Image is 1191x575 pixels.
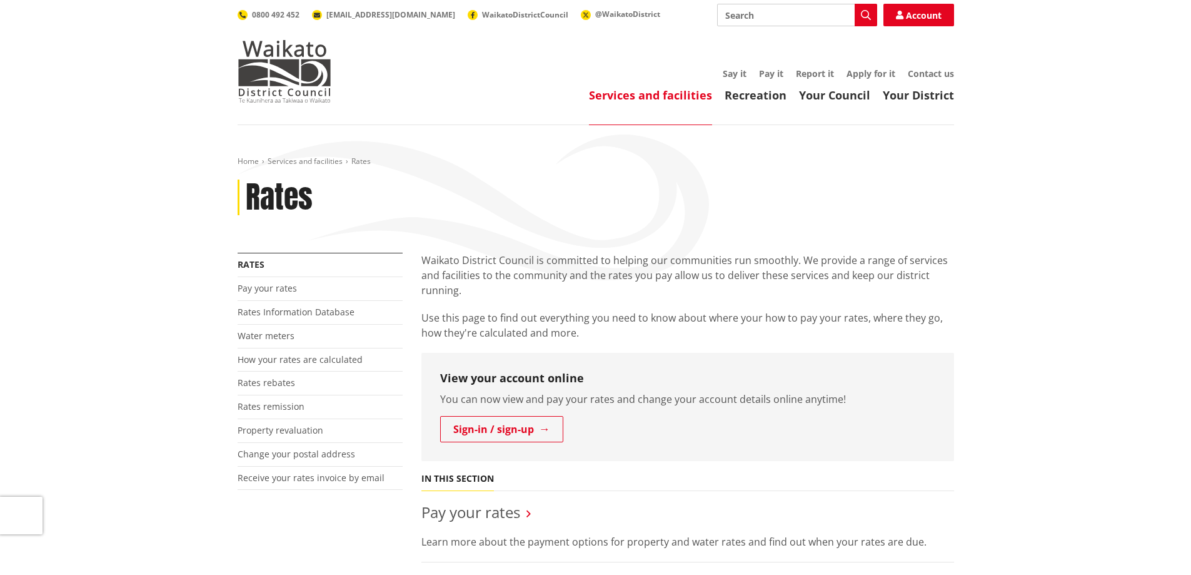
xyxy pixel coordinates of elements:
a: Your Council [799,88,870,103]
a: [EMAIL_ADDRESS][DOMAIN_NAME] [312,9,455,20]
a: Rates Information Database [238,306,354,318]
a: Pay your rates [238,282,297,294]
span: WaikatoDistrictCouncil [482,9,568,20]
a: Recreation [725,88,786,103]
a: Sign-in / sign-up [440,416,563,442]
a: Account [883,4,954,26]
a: Services and facilities [268,156,343,166]
p: You can now view and pay your rates and change your account details online anytime! [440,392,935,407]
span: @WaikatoDistrict [595,9,660,19]
h3: View your account online [440,372,935,385]
a: Property revaluation [238,424,323,436]
a: Pay your rates [421,502,520,522]
a: Rates remission [238,400,304,412]
input: Search input [717,4,877,26]
a: @WaikatoDistrict [581,9,660,19]
a: WaikatoDistrictCouncil [468,9,568,20]
a: Apply for it [847,68,895,79]
img: Waikato District Council - Te Kaunihera aa Takiwaa o Waikato [238,40,331,103]
a: Receive your rates invoice by email [238,472,384,484]
span: Rates [351,156,371,166]
a: Contact us [908,68,954,79]
a: Change your postal address [238,448,355,460]
h5: In this section [421,474,494,484]
a: Water meters [238,330,294,342]
a: Rates [238,258,264,270]
span: 0800 492 452 [252,9,299,20]
a: Services and facilities [589,88,712,103]
a: 0800 492 452 [238,9,299,20]
p: Use this page to find out everything you need to know about where your how to pay your rates, whe... [421,310,954,340]
a: Report it [796,68,834,79]
a: Rates rebates [238,377,295,389]
p: Learn more about the payment options for property and water rates and find out when your rates ar... [421,534,954,549]
p: Waikato District Council is committed to helping our communities run smoothly. We provide a range... [421,253,954,298]
h1: Rates [246,180,313,216]
a: Pay it [759,68,783,79]
a: Your District [883,88,954,103]
a: Say it [723,68,746,79]
a: Home [238,156,259,166]
nav: breadcrumb [238,156,954,167]
span: [EMAIL_ADDRESS][DOMAIN_NAME] [326,9,455,20]
a: How your rates are calculated [238,354,363,365]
